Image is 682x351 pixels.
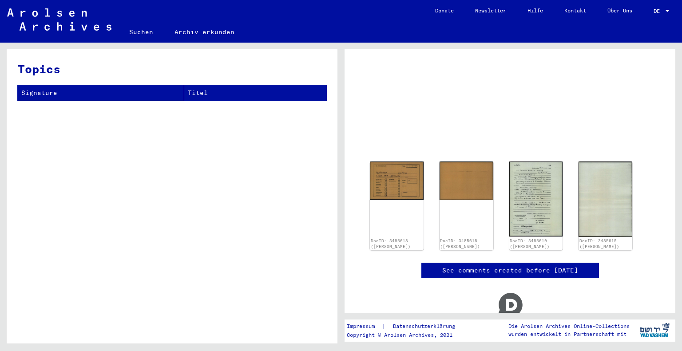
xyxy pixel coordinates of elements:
p: Copyright © Arolsen Archives, 2021 [347,331,466,339]
p: Die Arolsen Archives Online-Collections [508,322,630,330]
th: Titel [184,85,326,101]
a: Impressum [347,322,382,331]
a: Archiv erkunden [164,21,245,43]
th: Signature [18,85,184,101]
a: See comments created before [DATE] [442,266,578,275]
img: 002.jpg [579,162,632,237]
h3: Topics [18,60,326,78]
span: DE [654,8,663,14]
img: 001.jpg [370,162,424,200]
div: | [347,322,466,331]
a: Suchen [119,21,164,43]
img: yv_logo.png [638,319,671,341]
a: DocID: 3485618 ([PERSON_NAME]) [440,238,480,249]
a: Datenschutzerklärung [386,322,466,331]
img: 002.jpg [440,162,493,200]
a: DocID: 3485619 ([PERSON_NAME]) [510,238,550,249]
p: wurden entwickelt in Partnerschaft mit [508,330,630,338]
a: DocID: 3485619 ([PERSON_NAME]) [579,238,619,249]
img: Arolsen_neg.svg [7,8,111,31]
img: 001.jpg [509,162,563,237]
a: DocID: 3485618 ([PERSON_NAME]) [371,238,411,249]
